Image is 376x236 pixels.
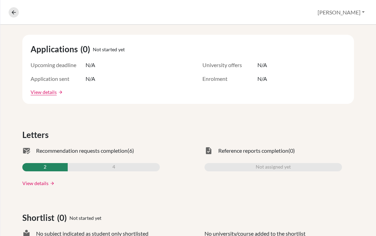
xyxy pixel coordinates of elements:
button: [PERSON_NAME] [314,6,368,19]
span: task [204,147,213,155]
span: N/A [86,75,95,83]
span: Recommendation requests completion [36,147,128,155]
span: Enrolment [202,75,257,83]
span: Application sent [31,75,86,83]
span: Not started yet [69,214,101,222]
a: arrow_forward [48,181,55,186]
span: 4 [112,163,115,171]
span: Not started yet [93,46,125,53]
span: N/A [257,75,267,83]
span: mark_email_read [22,147,31,155]
span: (0) [80,43,93,55]
span: Applications [31,43,80,55]
span: (0) [57,212,69,224]
a: arrow_forward [57,90,63,95]
span: (6) [128,147,134,155]
a: View details [31,88,57,96]
span: Reference reports completion [218,147,288,155]
span: Letters [22,129,51,141]
span: 2 [44,163,46,171]
span: N/A [257,61,267,69]
span: University offers [202,61,257,69]
span: Shortlist [22,212,57,224]
a: View details [22,180,48,187]
span: Upcoming deadline [31,61,86,69]
span: Not assigned yet [256,163,291,171]
span: N/A [86,61,95,69]
span: (0) [288,147,295,155]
